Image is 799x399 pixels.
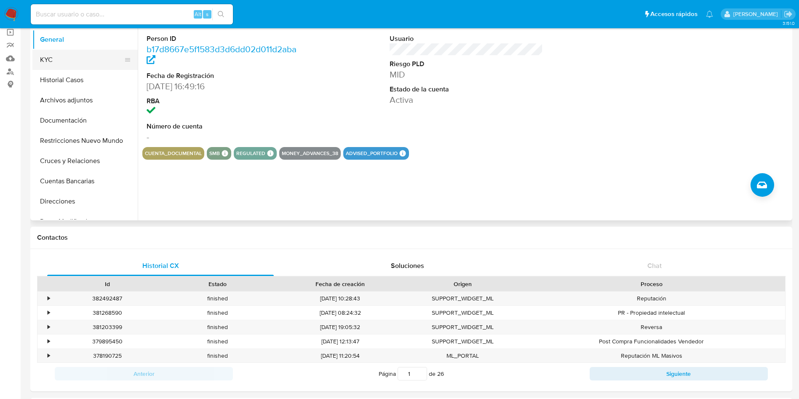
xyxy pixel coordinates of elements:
div: SUPPORT_WIDGET_ML [408,292,518,305]
button: Cuentas Bancarias [32,171,138,191]
div: PR - Propiedad intelectual [518,306,785,320]
button: Archivos adjuntos [32,90,138,110]
button: advised_portfolio [346,152,398,155]
div: [DATE] 10:28:43 [273,292,408,305]
div: Reversa [518,320,785,334]
div: Reputación ML Masivos [518,349,785,363]
div: • [48,309,50,317]
button: search-icon [212,8,230,20]
dd: MID [390,69,543,80]
a: Salir [784,10,793,19]
div: Id [58,280,157,288]
div: ML_PORTAL [408,349,518,363]
a: b17d8667e5f1583d3d6dd02d011d2aba [147,43,297,67]
dt: Riesgo PLD [390,59,543,69]
button: KYC [32,50,131,70]
button: Siguiente [590,367,768,380]
button: Historial Casos [32,70,138,90]
div: • [48,295,50,303]
div: [DATE] 12:13:47 [273,335,408,348]
button: smb [209,152,220,155]
div: SUPPORT_WIDGET_ML [408,320,518,334]
div: Proceso [524,280,779,288]
div: 378190725 [52,349,163,363]
div: SUPPORT_WIDGET_ML [408,306,518,320]
dt: RBA [147,96,300,106]
div: Estado [168,280,267,288]
button: Documentación [32,110,138,131]
div: finished [163,335,273,348]
span: 26 [437,370,444,378]
button: cuenta_documental [145,152,202,155]
h1: Contactos [37,233,786,242]
div: finished [163,349,273,363]
div: 382492487 [52,292,163,305]
p: damian.rodriguez@mercadolibre.com [733,10,781,18]
dd: - [147,131,300,143]
div: finished [163,306,273,320]
dd: Activa [390,94,543,106]
div: finished [163,320,273,334]
input: Buscar usuario o caso... [31,9,233,20]
span: Página de [379,367,444,380]
div: finished [163,292,273,305]
span: Chat [647,261,662,270]
div: • [48,337,50,345]
span: Soluciones [391,261,424,270]
div: [DATE] 19:05:32 [273,320,408,334]
button: Cruces y Relaciones [32,151,138,171]
button: Direcciones [32,191,138,212]
dt: Usuario [390,34,543,43]
button: regulated [236,152,265,155]
div: Fecha de creación [279,280,402,288]
dt: Estado de la cuenta [390,85,543,94]
div: Post Compra Funcionalidades Vendedor [518,335,785,348]
button: Datos Modificados [32,212,138,232]
button: Anterior [55,367,233,380]
span: 3.151.0 [783,20,795,27]
dt: Person ID [147,34,300,43]
span: s [206,10,208,18]
div: • [48,352,50,360]
div: 381203399 [52,320,163,334]
div: • [48,323,50,331]
div: [DATE] 08:24:32 [273,306,408,320]
div: Reputación [518,292,785,305]
a: Notificaciones [706,11,713,18]
span: Alt [195,10,201,18]
dt: Fecha de Registración [147,71,300,80]
div: [DATE] 11:20:54 [273,349,408,363]
div: 379895450 [52,335,163,348]
div: SUPPORT_WIDGET_ML [408,335,518,348]
dt: Número de cuenta [147,122,300,131]
button: money_advances_38 [282,152,338,155]
button: General [32,29,138,50]
span: Historial CX [142,261,179,270]
div: Origen [414,280,512,288]
button: Restricciones Nuevo Mundo [32,131,138,151]
div: 381268590 [52,306,163,320]
span: Accesos rápidos [650,10,697,19]
dd: [DATE] 16:49:16 [147,80,300,92]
